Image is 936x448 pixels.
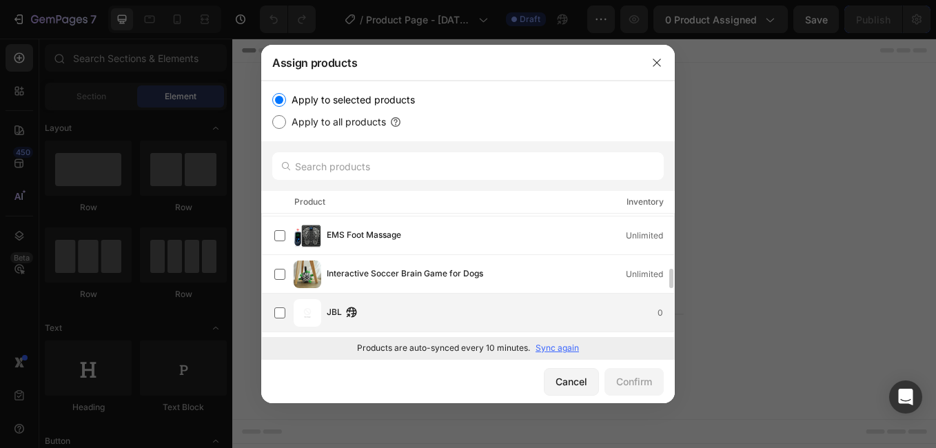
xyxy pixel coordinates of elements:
div: Confirm [616,374,652,389]
div: Start with Generating from URL or image [321,349,507,360]
div: /> [261,81,675,359]
button: Confirm [604,368,664,396]
img: product-img [294,299,321,327]
div: Unlimited [626,229,674,243]
p: Products are auto-synced every 10 minutes. [357,342,530,354]
img: product-img [294,222,321,250]
div: Open Intercom Messenger [889,380,922,414]
div: Start with Sections from sidebar [330,244,497,261]
div: Product [294,195,325,209]
span: Interactive Soccer Brain Game for Dogs [327,267,483,282]
button: Add sections [314,272,408,299]
span: JBL [327,305,342,320]
div: Assign products [261,45,639,81]
label: Apply to selected products [286,92,415,108]
span: EMS Foot Massage [327,228,401,243]
div: 0 [658,306,674,320]
div: Cancel [556,374,587,389]
p: Sync again [536,342,579,354]
button: Add elements [416,272,513,299]
img: product-img [294,261,321,288]
div: Inventory [627,195,664,209]
input: Search products [272,152,664,180]
div: Unlimited [626,267,674,281]
button: Cancel [544,368,599,396]
label: Apply to all products [286,114,386,130]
